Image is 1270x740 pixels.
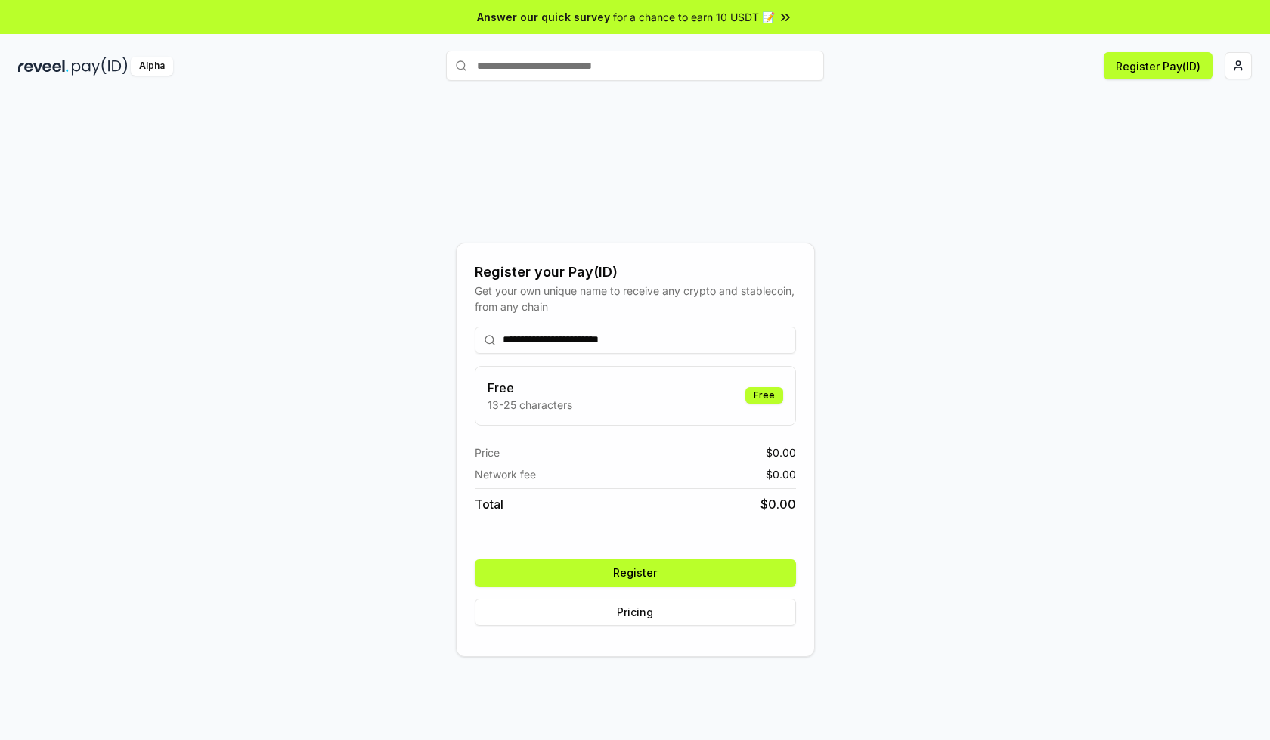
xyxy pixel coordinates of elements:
span: for a chance to earn 10 USDT 📝 [613,9,775,25]
div: Register your Pay(ID) [475,262,796,283]
img: reveel_dark [18,57,69,76]
span: Answer our quick survey [477,9,610,25]
button: Pricing [475,599,796,626]
span: $ 0.00 [766,466,796,482]
img: pay_id [72,57,128,76]
span: $ 0.00 [766,444,796,460]
button: Register Pay(ID) [1104,52,1213,79]
div: Get your own unique name to receive any crypto and stablecoin, from any chain [475,283,796,314]
span: Total [475,495,503,513]
div: Free [745,387,783,404]
span: Price [475,444,500,460]
button: Register [475,559,796,587]
div: Alpha [131,57,173,76]
span: Network fee [475,466,536,482]
p: 13-25 characters [488,397,572,413]
h3: Free [488,379,572,397]
span: $ 0.00 [760,495,796,513]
